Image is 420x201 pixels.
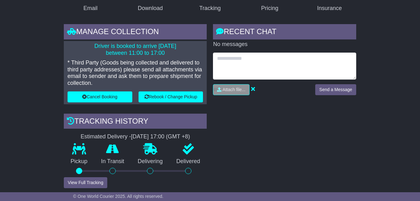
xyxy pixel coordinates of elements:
[64,158,94,165] p: Pickup
[261,4,278,13] div: Pricing
[131,133,190,140] div: [DATE] 17:00 (GMT +8)
[213,24,356,41] div: RECENT CHAT
[199,4,220,13] div: Tracking
[139,91,203,102] button: Rebook / Change Pickup
[68,91,132,102] button: Cancel Booking
[64,24,207,41] div: Manage collection
[64,177,107,188] button: View Full Tracking
[213,41,356,48] p: No messages
[64,114,207,131] div: Tracking history
[83,4,98,13] div: Email
[73,194,164,199] span: © One World Courier 2025. All rights reserved.
[64,133,207,140] div: Estimated Delivery -
[68,59,203,86] p: * Third Party (Goods being collected and delivered to third party addresses) please send all atta...
[138,4,163,13] div: Download
[317,4,342,13] div: Insurance
[94,158,131,165] p: In Transit
[68,43,203,56] p: Driver is booked to arrive [DATE] between 11:00 to 17:00
[170,158,207,165] p: Delivered
[315,84,356,95] button: Send a Message
[131,158,170,165] p: Delivering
